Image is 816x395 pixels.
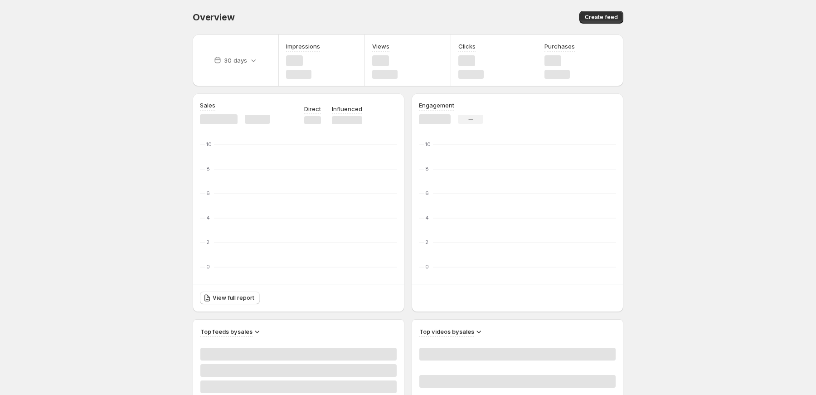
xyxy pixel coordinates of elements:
text: 10 [425,141,431,147]
text: 0 [206,263,210,270]
button: Create feed [579,11,623,24]
text: 8 [206,166,210,172]
text: 10 [206,141,212,147]
h3: Sales [200,101,215,110]
text: 6 [425,190,429,196]
h3: Engagement [419,101,454,110]
p: Direct [304,104,321,113]
span: Overview [193,12,234,23]
p: 30 days [224,56,247,65]
h3: Top videos by sales [419,327,474,336]
text: 6 [206,190,210,196]
h3: Impressions [286,42,320,51]
h3: Clicks [458,42,476,51]
h3: Purchases [544,42,575,51]
text: 4 [425,215,429,221]
span: View full report [213,294,254,302]
text: 2 [206,239,209,245]
text: 4 [206,215,210,221]
a: View full report [200,292,260,304]
p: Influenced [332,104,362,113]
text: 0 [425,263,429,270]
text: 8 [425,166,429,172]
span: Create feed [585,14,618,21]
h3: Top feeds by sales [200,327,253,336]
text: 2 [425,239,428,245]
h3: Views [372,42,389,51]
